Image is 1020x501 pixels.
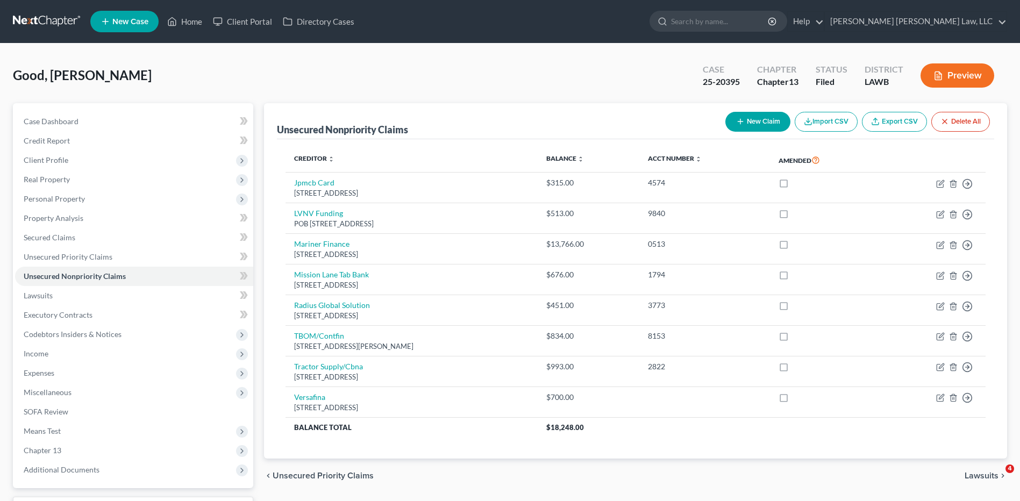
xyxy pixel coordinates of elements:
span: Miscellaneous [24,388,72,397]
a: Mariner Finance [294,239,349,248]
a: LVNV Funding [294,209,343,218]
span: Case Dashboard [24,117,79,126]
span: Property Analysis [24,213,83,223]
a: Case Dashboard [15,112,253,131]
div: 25-20395 [703,76,740,88]
div: [STREET_ADDRESS] [294,372,529,382]
div: 8153 [648,331,762,341]
div: 1794 [648,269,762,280]
span: 13 [789,76,798,87]
span: Executory Contracts [24,310,92,319]
button: chevron_left Unsecured Priority Claims [264,471,374,480]
a: Secured Claims [15,228,253,247]
a: Versafina [294,392,325,402]
button: Delete All [931,112,990,132]
div: 9840 [648,208,762,219]
a: Executory Contracts [15,305,253,325]
a: Export CSV [862,112,927,132]
div: LAWB [865,76,903,88]
input: Search by name... [671,11,769,31]
a: Creditor unfold_more [294,154,334,162]
a: Unsecured Priority Claims [15,247,253,267]
span: New Case [112,18,148,26]
div: $700.00 [546,392,630,403]
button: Lawsuits chevron_right [965,471,1007,480]
a: SOFA Review [15,402,253,421]
a: Jpmcb Card [294,178,334,187]
a: Property Analysis [15,209,253,228]
a: Credit Report [15,131,253,151]
iframe: Intercom live chat [983,464,1009,490]
a: Client Portal [208,12,277,31]
span: Additional Documents [24,465,99,474]
span: Real Property [24,175,70,184]
div: Chapter [757,63,798,76]
span: Secured Claims [24,233,75,242]
a: Balance unfold_more [546,154,584,162]
span: Unsecured Priority Claims [273,471,374,480]
i: unfold_more [577,156,584,162]
span: Unsecured Priority Claims [24,252,112,261]
div: $834.00 [546,331,630,341]
span: Income [24,349,48,358]
span: Unsecured Nonpriority Claims [24,271,126,281]
th: Amended [770,148,878,173]
a: [PERSON_NAME] [PERSON_NAME] Law, LLC [825,12,1007,31]
div: [STREET_ADDRESS] [294,249,529,260]
div: Filed [816,76,847,88]
a: Directory Cases [277,12,360,31]
div: [STREET_ADDRESS] [294,188,529,198]
span: SOFA Review [24,407,68,416]
div: $451.00 [546,300,630,311]
i: chevron_left [264,471,273,480]
i: unfold_more [328,156,334,162]
div: 3773 [648,300,762,311]
div: POB [STREET_ADDRESS] [294,219,529,229]
a: TBOM/Contfin [294,331,344,340]
div: [STREET_ADDRESS] [294,311,529,321]
span: $18,248.00 [546,423,584,432]
span: Lawsuits [965,471,998,480]
a: Radius Global Solution [294,300,370,310]
div: 4574 [648,177,762,188]
span: Chapter 13 [24,446,61,455]
div: $676.00 [546,269,630,280]
div: [STREET_ADDRESS] [294,403,529,413]
span: Expenses [24,368,54,377]
a: Lawsuits [15,286,253,305]
span: Credit Report [24,136,70,145]
th: Balance Total [286,418,538,437]
span: Personal Property [24,194,85,203]
div: $993.00 [546,361,630,372]
a: Home [162,12,208,31]
div: $513.00 [546,208,630,219]
span: Means Test [24,426,61,435]
div: Status [816,63,847,76]
i: unfold_more [695,156,702,162]
div: [STREET_ADDRESS] [294,280,529,290]
div: District [865,63,903,76]
a: Mission Lane Tab Bank [294,270,369,279]
a: Acct Number unfold_more [648,154,702,162]
a: Unsecured Nonpriority Claims [15,267,253,286]
div: Unsecured Nonpriority Claims [277,123,408,136]
div: 0513 [648,239,762,249]
span: 4 [1005,464,1014,473]
span: Good, [PERSON_NAME] [13,67,152,83]
span: Client Profile [24,155,68,164]
div: Case [703,63,740,76]
div: [STREET_ADDRESS][PERSON_NAME] [294,341,529,352]
div: Chapter [757,76,798,88]
button: New Claim [725,112,790,132]
button: Import CSV [795,112,858,132]
a: Tractor Supply/Cbna [294,362,363,371]
a: Help [788,12,824,31]
div: $315.00 [546,177,630,188]
div: $13,766.00 [546,239,630,249]
span: Lawsuits [24,291,53,300]
div: 2822 [648,361,762,372]
span: Codebtors Insiders & Notices [24,330,122,339]
button: Preview [921,63,994,88]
